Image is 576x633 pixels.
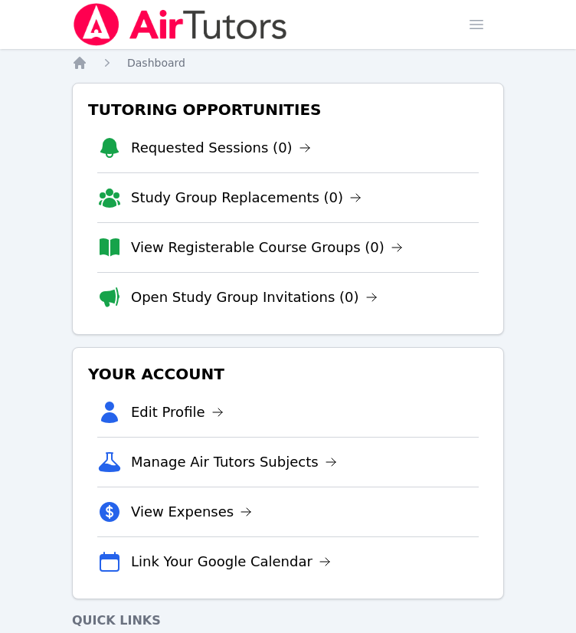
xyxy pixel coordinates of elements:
h3: Your Account [85,360,491,388]
a: Open Study Group Invitations (0) [131,287,378,308]
img: Air Tutors [72,3,289,46]
a: Link Your Google Calendar [131,551,331,572]
a: Study Group Replacements (0) [131,187,362,208]
a: Manage Air Tutors Subjects [131,451,337,473]
a: Dashboard [127,55,185,71]
nav: Breadcrumb [72,55,504,71]
h4: Quick Links [72,612,504,630]
a: Requested Sessions (0) [131,137,311,159]
a: View Expenses [131,501,252,523]
span: Dashboard [127,57,185,69]
h3: Tutoring Opportunities [85,96,491,123]
a: Edit Profile [131,402,224,423]
a: View Registerable Course Groups (0) [131,237,403,258]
